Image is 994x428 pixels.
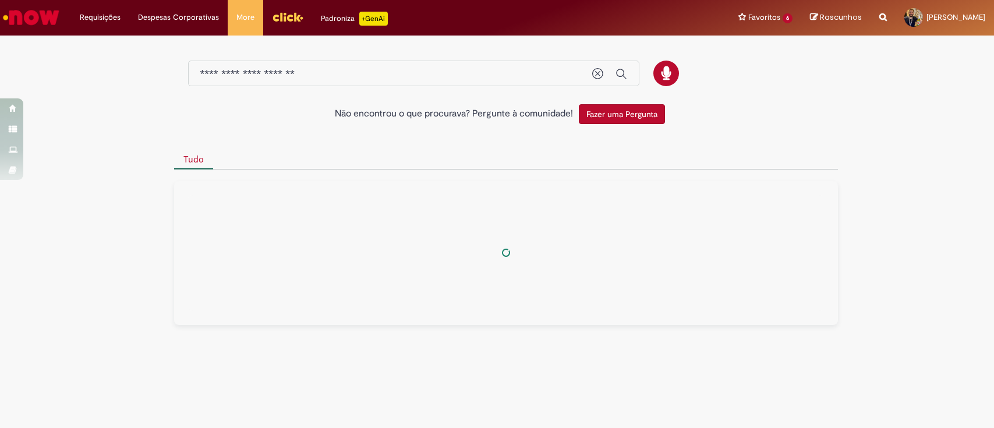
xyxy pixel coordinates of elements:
[174,181,838,325] div: Tudo
[80,12,121,23] span: Requisições
[926,12,985,22] span: [PERSON_NAME]
[236,12,254,23] span: More
[748,12,780,23] span: Favoritos
[810,12,862,23] a: Rascunhos
[138,12,219,23] span: Despesas Corporativas
[783,13,793,23] span: 6
[579,104,665,124] button: Fazer uma Pergunta
[321,12,388,26] div: Padroniza
[820,12,862,23] span: Rascunhos
[1,6,61,29] img: ServiceNow
[359,12,388,26] p: +GenAi
[335,109,573,119] h2: Não encontrou o que procurava? Pergunte à comunidade!
[272,8,303,26] img: click_logo_yellow_360x200.png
